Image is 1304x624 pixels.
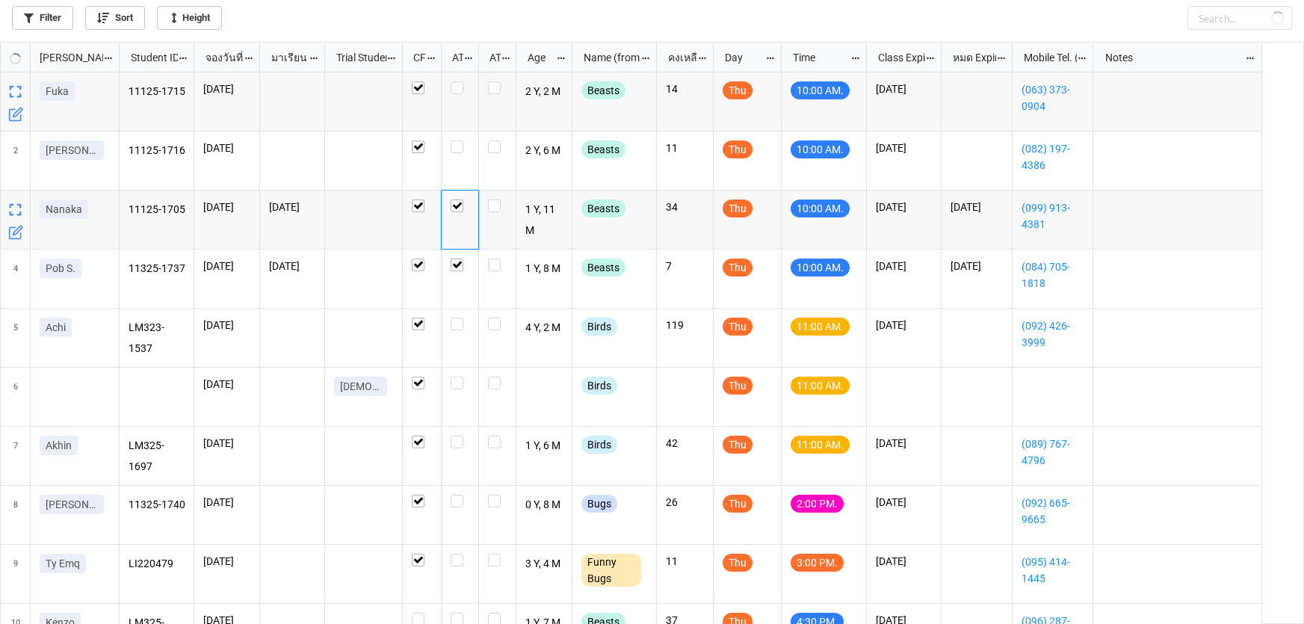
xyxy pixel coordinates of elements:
a: (063) 373-0904 [1022,81,1084,114]
p: 34 [666,200,704,214]
p: 11 [666,140,704,155]
a: Filter [12,6,73,30]
div: จองวันที่ [197,49,244,66]
p: [DATE] [876,259,932,274]
div: Thu [723,200,753,217]
p: [DATE] [269,200,315,214]
p: 0 Y, 8 M [525,495,563,516]
p: 4 Y, 2 M [525,318,563,339]
p: 11325-1740 [129,495,185,516]
p: 2 Y, 6 M [525,140,563,161]
a: (099) 913-4381 [1022,200,1084,232]
p: 1 Y, 8 M [525,259,563,279]
p: Ty Emq [46,556,80,571]
p: Nanaka [46,202,82,217]
p: 11125-1705 [129,200,185,220]
div: Beasts [581,259,625,277]
p: [DATE] [203,200,250,214]
div: 11:00 AM. [791,436,850,454]
p: Fuka [46,84,69,99]
div: Birds [581,377,617,395]
p: 3 Y, 4 M [525,554,563,575]
div: Trial Student [327,49,386,66]
p: Akhin [46,438,72,453]
p: [DATE] [951,259,1003,274]
p: [PERSON_NAME] [46,143,98,158]
div: ATT [443,49,464,66]
div: Beasts [581,200,625,217]
span: 4 [13,250,18,308]
div: Thu [723,140,753,158]
p: LM325-1697 [129,436,185,476]
div: Birds [581,436,617,454]
div: Funny Bugs [581,554,641,587]
p: [DATE] [876,200,932,214]
div: Time [784,49,850,66]
p: [DATE] [876,436,932,451]
div: CF [404,49,426,66]
a: Sort [85,6,145,30]
div: 11:00 AM. [791,318,850,336]
div: 10:00 AM. [791,259,850,277]
p: [DATE] [203,81,250,96]
input: Search... [1187,6,1292,30]
p: [DATE] [876,495,932,510]
p: 119 [666,318,704,333]
p: LI220479 [129,554,185,575]
p: [DATE] [269,259,315,274]
span: 6 [13,368,18,426]
div: 2:00 PM. [791,495,844,513]
div: Beasts [581,81,625,99]
div: [PERSON_NAME] Name [31,49,103,66]
div: Notes [1096,49,1246,66]
p: LM323-1537 [129,318,185,358]
p: [DATE] [876,81,932,96]
p: 2 Y, 2 M [525,81,563,102]
p: 11125-1715 [129,81,185,102]
p: [DATE] [203,554,250,569]
a: (095) 414-1445 [1022,554,1084,587]
div: Thu [723,259,753,277]
p: [DATE] [203,377,250,392]
p: [DATE] [876,554,932,569]
p: [DATE] [203,259,250,274]
p: 42 [666,436,704,451]
a: Height [157,6,222,30]
p: [DATE] [876,140,932,155]
div: Thu [723,377,753,395]
div: Thu [723,436,753,454]
div: Birds [581,318,617,336]
a: (084) 705-1818 [1022,259,1084,291]
p: 11 [666,554,704,569]
div: Thu [723,81,753,99]
p: 7 [666,259,704,274]
a: (089) 767-4796 [1022,436,1084,469]
div: หมด Expired date (from [PERSON_NAME] Name) [944,49,996,66]
div: 3:00 PM. [791,554,844,572]
p: [DATE] [203,495,250,510]
p: [DATE] [203,140,250,155]
p: [DATE] [203,318,250,333]
div: คงเหลือ (from Nick Name) [659,49,698,66]
p: [PERSON_NAME] [46,497,98,512]
a: (092) 426-3999 [1022,318,1084,350]
p: 11325-1737 [129,259,185,279]
p: [DATE] [203,436,250,451]
div: Thu [723,318,753,336]
p: [DEMOGRAPHIC_DATA] [340,379,381,394]
div: Beasts [581,140,625,158]
div: Student ID (from [PERSON_NAME] Name) [122,49,178,66]
div: ATK [480,49,501,66]
span: 2 [13,132,18,190]
div: 10:00 AM. [791,81,850,99]
span: 7 [13,427,18,485]
p: 1 Y, 11 M [525,200,563,240]
div: 11:00 AM. [791,377,850,395]
p: 1 Y, 6 M [525,436,563,457]
div: 10:00 AM. [791,140,850,158]
p: [DATE] [876,318,932,333]
a: (082) 197-4386 [1022,140,1084,173]
div: 10:00 AM. [791,200,850,217]
span: 9 [13,545,18,603]
a: (092) 665-9665 [1022,495,1084,528]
